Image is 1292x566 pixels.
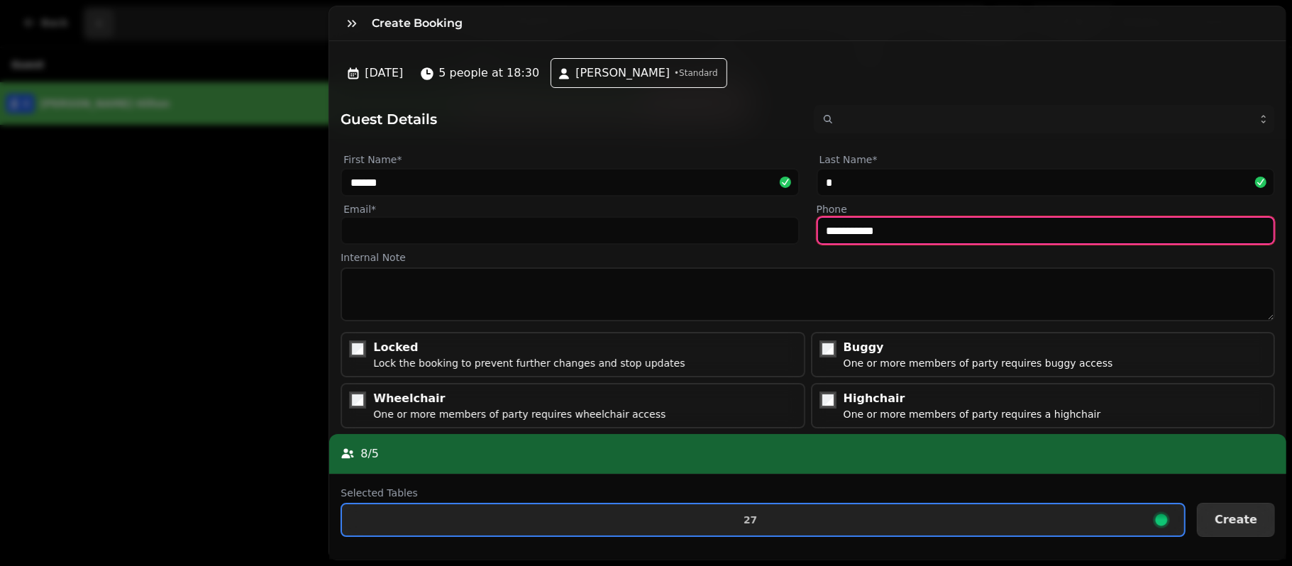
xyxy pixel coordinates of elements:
span: 5 people at 18:30 [438,65,539,82]
button: 27 [341,503,1186,537]
label: Internal Note [341,250,1275,265]
div: One or more members of party requires a highchair [844,407,1101,421]
h3: Create Booking [372,15,468,32]
p: 27 [744,515,757,525]
div: Highchair [844,390,1101,407]
div: One or more members of party requires wheelchair access [373,407,666,421]
h2: Guest Details [341,109,802,129]
span: [DATE] [365,65,403,82]
label: Phone [817,202,1275,216]
p: 8 / 5 [360,445,379,462]
span: • Standard [674,67,718,79]
label: Selected Tables [341,486,1186,500]
div: Wheelchair [373,390,666,407]
label: First Name* [341,151,799,168]
div: One or more members of party requires buggy access [844,356,1113,370]
label: Email* [341,202,799,216]
div: Lock the booking to prevent further changes and stop updates [373,356,685,370]
span: Create [1215,514,1257,526]
button: Create [1197,503,1275,537]
label: Last Name* [817,151,1275,168]
div: Buggy [844,339,1113,356]
div: Locked [373,339,685,356]
span: [PERSON_NAME] [575,65,670,82]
